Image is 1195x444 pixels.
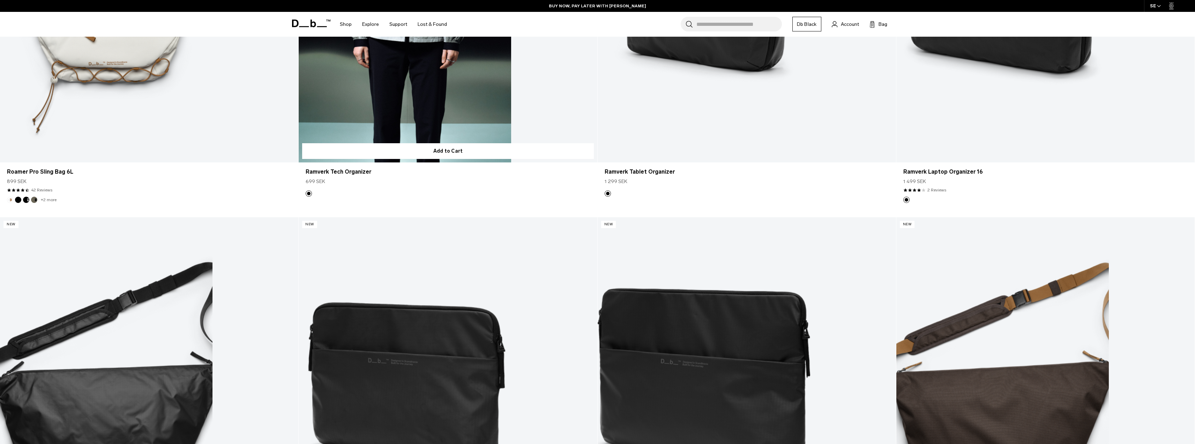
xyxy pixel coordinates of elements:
[792,17,821,31] a: Db Black
[418,12,447,37] a: Lost & Found
[7,197,13,203] button: Oatmilk
[605,190,611,197] button: Black Out
[900,221,915,228] p: New
[903,178,926,185] span: 1 499 SEK
[31,187,52,193] a: 42 reviews
[302,143,593,159] button: Add to Cart
[306,168,590,176] a: Ramverk Tech Organizer
[927,187,946,193] a: 2 reviews
[903,197,910,203] button: Black Out
[340,12,352,37] a: Shop
[832,20,859,28] a: Account
[41,197,57,202] a: +2 more
[3,221,18,228] p: New
[841,21,859,28] span: Account
[302,221,317,228] p: New
[7,178,27,185] span: 899 SEK
[605,178,627,185] span: 1 299 SEK
[389,12,407,37] a: Support
[879,21,887,28] span: Bag
[605,168,889,176] a: Ramverk Tablet Organizer
[601,221,616,228] p: New
[31,197,37,203] button: Forest Green
[869,20,887,28] button: Bag
[362,12,379,37] a: Explore
[7,168,291,176] a: Roamer Pro Sling Bag 6L
[15,197,21,203] button: Black Out
[23,197,29,203] button: Charcoal Grey
[549,3,646,9] a: BUY NOW, PAY LATER WITH [PERSON_NAME]
[335,12,452,37] nav: Main Navigation
[306,178,325,185] span: 699 SEK
[306,190,312,197] button: Black Out
[903,168,1188,176] a: Ramverk Laptop Organizer 16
